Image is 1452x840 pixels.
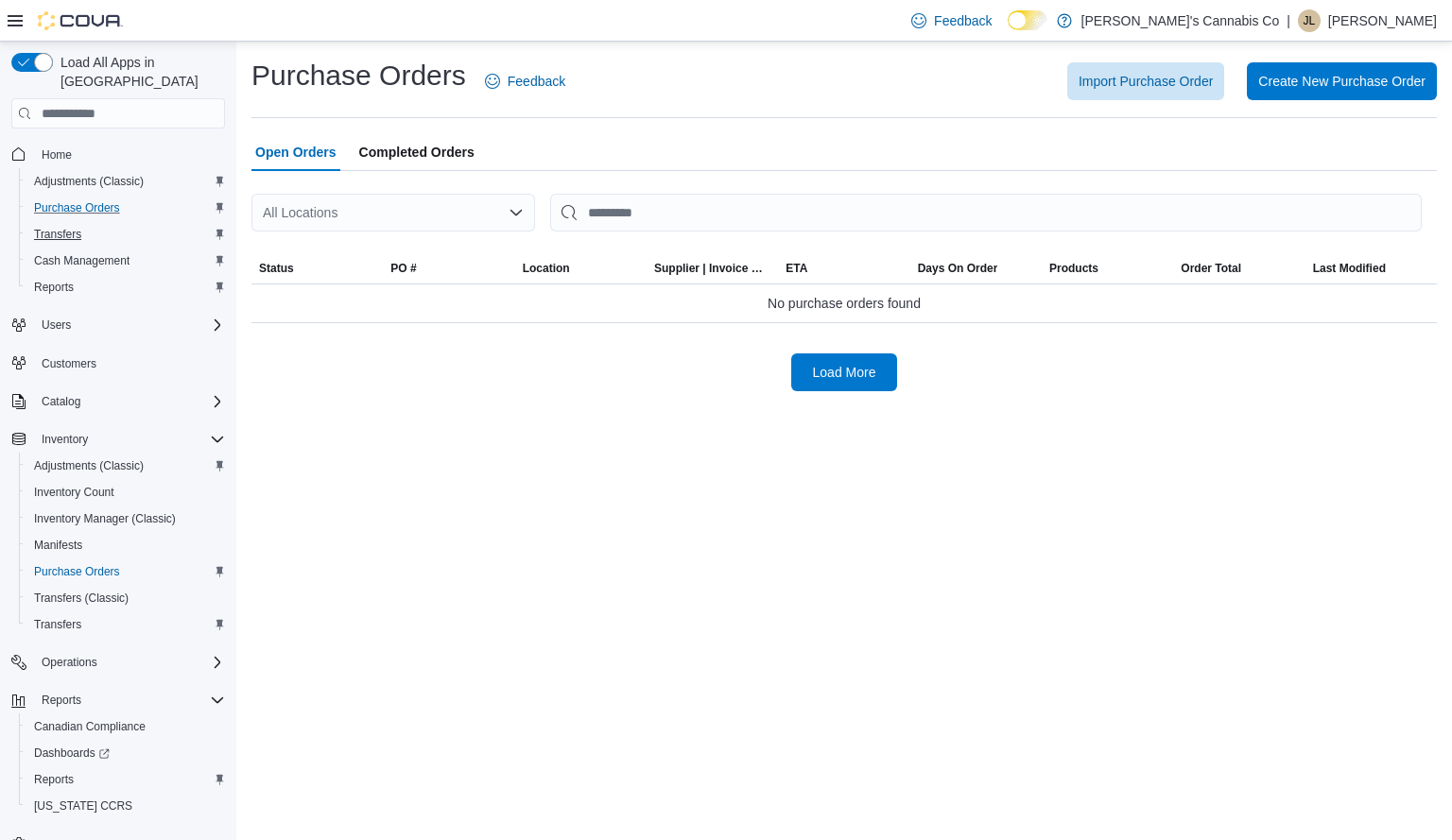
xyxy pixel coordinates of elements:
button: Inventory [4,426,233,453]
a: Adjustments (Classic) [26,170,151,193]
span: Reports [34,772,74,787]
span: Catalog [34,390,225,413]
span: Transfers (Classic) [26,587,225,609]
span: [US_STATE] CCRS [34,798,132,814]
span: Last Modified [1313,261,1386,276]
a: Transfers (Classic) [26,587,136,609]
span: Inventory Count [26,481,225,504]
span: Cash Management [26,249,225,272]
a: Inventory Count [26,481,122,504]
button: Transfers [19,611,233,638]
span: Washington CCRS [26,795,225,817]
span: Reports [34,280,74,295]
span: Inventory Manager (Classic) [34,511,176,526]
div: Jennifer Lacasse [1298,9,1321,32]
a: Transfers [26,223,89,246]
span: No purchase orders found [768,292,921,315]
a: Inventory Manager (Classic) [26,507,183,530]
span: Adjustments (Classic) [26,454,225,477]
a: Purchase Orders [26,560,128,583]
button: Transfers [19,221,233,248]
button: Reports [34,689,89,711]
span: Inventory Manager (Classic) [26,507,225,530]
img: Cova [38,11,123,30]
button: Catalog [4,388,233,415]
span: Dashboards [26,742,225,764]
button: Purchase Orders [19,558,233,585]
a: Manifests [26,534,90,557]
a: Feedback [904,2,999,40]
span: Reports [34,689,225,711]
span: Adjustments (Classic) [34,458,144,473]
span: Open Orders [255,133,337,171]
span: Users [34,314,225,336]
button: Inventory Count [19,479,233,506]
span: Feedback [508,72,565,91]
a: Cash Management [26,249,137,272]
button: ETA [778,253,909,283]
button: Manifests [19,532,233,558]
button: Operations [4,649,233,676]
span: Canadian Compliance [34,719,146,734]
span: Load More [813,363,876,382]
button: Products [1042,253,1173,283]
span: Status [259,261,294,276]
a: Transfers [26,613,89,636]
span: Home [34,142,225,165]
p: [PERSON_NAME]'s Cannabis Co [1081,9,1280,32]
a: Reports [26,276,81,299]
button: Canadian Compliance [19,713,233,740]
span: Cash Management [34,253,130,268]
span: Adjustments (Classic) [26,170,225,193]
span: JL [1304,9,1316,32]
button: Days On Order [910,253,1042,283]
span: Inventory [34,428,225,451]
span: Manifests [34,538,82,553]
span: Catalog [42,394,80,409]
span: Dark Mode [1008,30,1009,31]
a: Home [34,144,79,166]
span: Inventory Count [34,485,114,500]
button: Transfers (Classic) [19,585,233,611]
button: Inventory Manager (Classic) [19,506,233,532]
span: Purchase Orders [34,200,120,215]
span: Customers [42,356,96,371]
input: Dark Mode [1008,10,1047,30]
span: Customers [34,351,225,375]
a: Canadian Compliance [26,715,153,738]
a: Purchase Orders [26,197,128,219]
a: Dashboards [26,742,117,764]
button: Reports [19,766,233,793]
a: [US_STATE] CCRS [26,795,140,817]
button: Users [34,314,78,336]
a: Adjustments (Classic) [26,454,151,477]
span: Canadian Compliance [26,715,225,738]
button: Catalog [34,390,88,413]
span: PO # [390,261,416,276]
button: Location [515,253,647,283]
span: Purchase Orders [26,197,225,219]
span: Completed Orders [359,133,475,171]
button: Reports [4,687,233,713]
span: Operations [34,651,225,674]
span: Reports [42,693,81,708]
div: Location [523,261,570,276]
button: [US_STATE] CCRS [19,793,233,819]
button: Last Modified [1305,253,1437,283]
span: Home [42,147,72,163]
button: PO # [383,253,514,283]
span: Transfers [34,617,81,632]
span: Transfers (Classic) [34,591,129,606]
h1: Purchase Orders [251,57,466,94]
span: Inventory [42,432,88,447]
button: Home [4,140,233,167]
button: Import Purchase Order [1067,62,1224,100]
span: Products [1049,261,1098,276]
span: ETA [786,261,807,276]
button: Reports [19,274,233,300]
a: Reports [26,768,81,791]
a: Feedback [477,62,573,100]
span: Manifests [26,534,225,557]
button: Open list of options [509,205,524,220]
span: Purchase Orders [26,560,225,583]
